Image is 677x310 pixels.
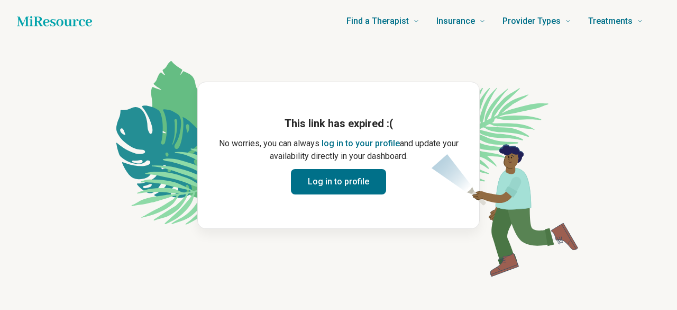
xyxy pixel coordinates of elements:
button: Log in to profile [291,169,386,194]
p: No worries, you can always and update your availability directly in your dashboard. [215,137,462,163]
h1: This link has expired :( [215,116,462,131]
span: Provider Types [502,14,561,29]
span: Find a Therapist [346,14,409,29]
a: Home page [17,11,92,32]
button: log in to your profile [322,137,400,150]
span: Treatments [588,14,633,29]
span: Insurance [436,14,475,29]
